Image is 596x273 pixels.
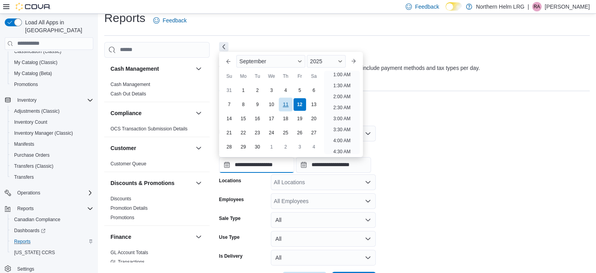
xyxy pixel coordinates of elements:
div: day-26 [293,126,306,139]
div: day-11 [279,97,292,111]
a: Customer Queue [111,161,146,167]
span: Reports [14,204,93,213]
h3: Cash Management [111,65,159,73]
div: day-22 [237,126,250,139]
div: day-1 [237,84,250,97]
div: day-1 [265,141,278,153]
span: [US_STATE] CCRS [14,249,55,256]
button: Open list of options [365,198,371,204]
div: day-8 [237,98,250,111]
span: Dashboards [11,226,93,235]
div: day-19 [293,112,306,125]
label: Employees [219,196,244,203]
span: Transfers (Classic) [14,163,53,169]
div: day-25 [279,126,292,139]
div: day-27 [308,126,320,139]
div: We [265,70,278,82]
span: Washington CCRS [11,248,93,257]
button: Transfers (Classic) [8,161,96,172]
button: All [271,212,376,228]
a: Promotion Details [111,205,148,211]
div: Button. Open the year selector. 2025 is currently selected. [307,55,346,68]
a: My Catalog (Beta) [11,69,55,78]
span: My Catalog (Beta) [11,69,93,78]
span: Adjustments (Classic) [11,106,93,116]
a: Classification (Classic) [11,47,65,56]
a: Feedback [150,13,190,28]
span: Discounts [111,196,131,202]
span: Manifests [14,141,34,147]
button: All [271,231,376,247]
span: Transfers [14,174,34,180]
div: day-2 [279,141,292,153]
button: Adjustments (Classic) [8,106,96,117]
span: Transfers [11,172,93,182]
ul: Time [324,71,360,154]
p: | [527,2,529,11]
div: September, 2025 [222,83,321,154]
button: [US_STATE] CCRS [8,247,96,258]
a: Cash Management [111,82,150,87]
a: Dashboards [8,225,96,236]
div: Su [223,70,236,82]
label: Locations [219,178,241,184]
a: Promotions [11,80,41,89]
div: Tu [251,70,264,82]
span: Promotions [11,80,93,89]
div: day-4 [279,84,292,97]
span: Reports [17,205,34,212]
span: Inventory Count [11,117,93,127]
span: My Catalog (Classic) [14,59,58,66]
div: day-29 [237,141,250,153]
h3: Discounts & Promotions [111,179,174,187]
button: Cash Management [111,65,192,73]
span: OCS Transaction Submission Details [111,126,188,132]
li: 4:30 AM [330,147,353,156]
a: GL Transactions [111,259,145,265]
p: Northern Helm LRG [476,2,525,11]
h3: Finance [111,233,131,241]
a: Reports [11,237,34,246]
div: day-10 [265,98,278,111]
span: Inventory [14,95,93,105]
div: day-23 [251,126,264,139]
span: Operations [17,190,40,196]
label: Use Type [219,234,239,240]
div: day-14 [223,112,236,125]
li: 3:30 AM [330,125,353,134]
div: day-4 [308,141,320,153]
div: day-3 [293,141,306,153]
h1: Reports [104,10,145,26]
li: 4:00 AM [330,136,353,145]
li: 2:00 AM [330,92,353,101]
span: Dashboards [14,227,45,234]
button: Customer [194,143,203,153]
div: day-9 [251,98,264,111]
span: September [239,58,266,64]
a: OCS Transaction Submission Details [111,126,188,132]
a: Promotions [111,215,134,220]
button: Finance [111,233,192,241]
div: Fr [293,70,306,82]
span: Inventory Manager (Classic) [11,128,93,138]
button: Inventory [14,95,40,105]
div: day-18 [279,112,292,125]
button: My Catalog (Classic) [8,57,96,68]
span: Settings [17,266,34,272]
span: Classification (Classic) [11,47,93,56]
button: Cash Management [194,64,203,73]
div: Button. Open the month selector. September is currently selected. [236,55,305,68]
input: Press the down key to enter a popover containing a calendar. Press the escape key to close the po... [219,157,294,173]
span: Cash Management [111,81,150,88]
div: Sa [308,70,320,82]
div: day-24 [265,126,278,139]
span: Feedback [163,16,187,24]
span: Adjustments (Classic) [14,108,60,114]
button: My Catalog (Beta) [8,68,96,79]
input: Press the down key to open a popover containing a calendar. [296,157,371,173]
div: day-30 [251,141,264,153]
button: Canadian Compliance [8,214,96,225]
button: Compliance [194,108,203,118]
span: 2025 [310,58,322,64]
